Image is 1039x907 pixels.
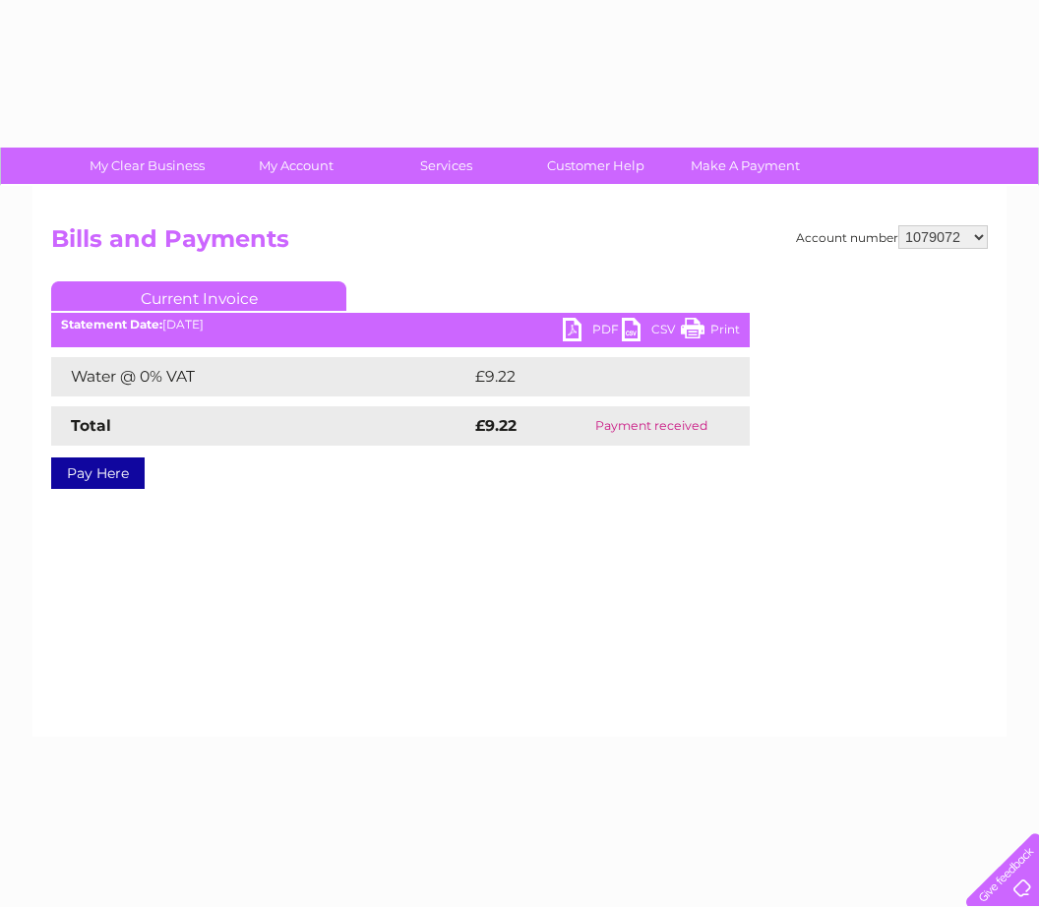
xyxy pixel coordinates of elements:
a: My Clear Business [66,148,228,184]
strong: £9.22 [475,416,517,435]
a: Pay Here [51,457,145,489]
a: Services [365,148,527,184]
b: Statement Date: [61,317,162,332]
a: CSV [622,318,681,346]
div: [DATE] [51,318,750,332]
div: Account number [796,225,988,249]
td: Payment received [553,406,750,446]
a: PDF [563,318,622,346]
h2: Bills and Payments [51,225,988,263]
a: Current Invoice [51,281,346,311]
strong: Total [71,416,111,435]
a: My Account [215,148,378,184]
a: Print [681,318,740,346]
a: Make A Payment [664,148,826,184]
td: £9.22 [470,357,703,396]
td: Water @ 0% VAT [51,357,470,396]
a: Customer Help [515,148,677,184]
